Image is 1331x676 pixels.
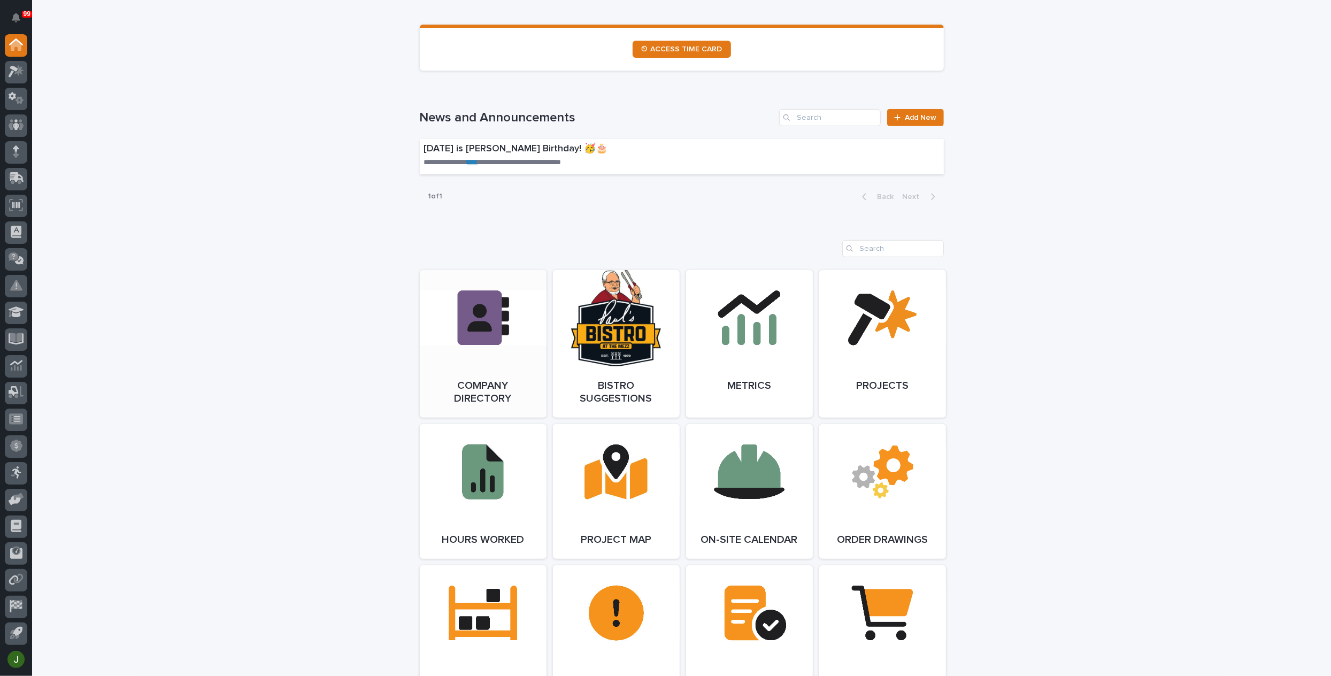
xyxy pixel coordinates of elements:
span: Add New [905,114,937,121]
a: Projects [819,270,946,418]
a: Order Drawings [819,424,946,559]
p: 1 of 1 [420,183,451,210]
div: Notifications99 [13,13,27,30]
input: Search [779,109,881,126]
a: Bistro Suggestions [553,270,680,418]
button: users-avatar [5,648,27,671]
a: Add New [887,109,943,126]
span: Next [903,193,926,201]
span: ⏲ ACCESS TIME CARD [641,45,722,53]
a: Project Map [553,424,680,559]
input: Search [842,240,944,257]
h1: News and Announcements [420,110,775,126]
a: ⏲ ACCESS TIME CARD [633,41,731,58]
a: Metrics [686,270,813,418]
button: Next [898,192,944,202]
p: [DATE] is [PERSON_NAME] Birthday! 🥳🎂 [424,143,778,155]
button: Notifications [5,6,27,29]
a: Company Directory [420,270,547,418]
span: Back [871,193,894,201]
a: Hours Worked [420,424,547,559]
p: 99 [24,10,30,18]
a: On-Site Calendar [686,424,813,559]
button: Back [853,192,898,202]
